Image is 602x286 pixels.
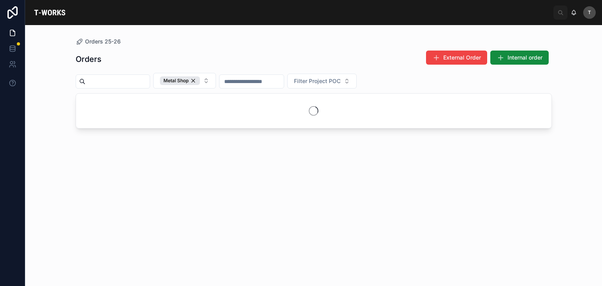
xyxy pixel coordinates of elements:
[153,73,216,89] button: Select Button
[490,51,549,65] button: Internal order
[426,51,487,65] button: External Order
[74,4,553,7] div: scrollable content
[588,9,591,16] span: T
[294,77,341,85] span: Filter Project POC
[287,74,357,89] button: Select Button
[160,76,200,85] button: Unselect METAL_SHOP
[508,54,542,62] span: Internal order
[85,38,121,45] span: Orders 25-26
[31,6,68,19] img: App logo
[443,54,481,62] span: External Order
[76,38,121,45] a: Orders 25-26
[76,54,102,65] h1: Orders
[160,76,200,85] div: Metal Shop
